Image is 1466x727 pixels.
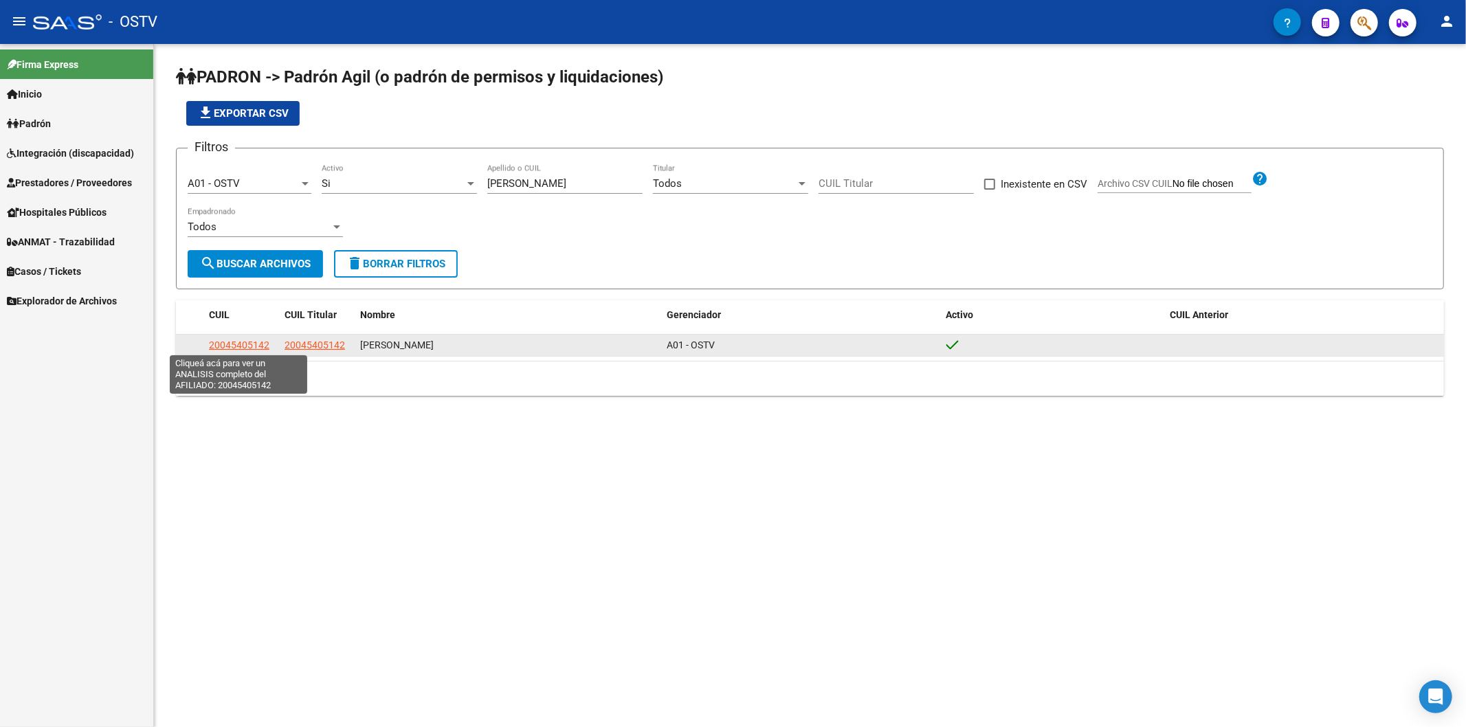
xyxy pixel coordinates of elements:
[946,309,974,320] span: Activo
[197,107,289,120] span: Exportar CSV
[188,137,235,157] h3: Filtros
[1173,178,1252,190] input: Archivo CSV CUIL
[1170,309,1229,320] span: CUIL Anterior
[334,250,458,278] button: Borrar Filtros
[1439,13,1455,30] mat-icon: person
[7,234,115,249] span: ANMAT - Trazabilidad
[109,7,157,37] span: - OSTV
[1098,178,1173,189] span: Archivo CSV CUIL
[7,57,78,72] span: Firma Express
[1252,170,1268,187] mat-icon: help
[7,87,42,102] span: Inicio
[1001,176,1087,192] span: Inexistente en CSV
[188,177,240,190] span: A01 - OSTV
[285,309,337,320] span: CUIL Titular
[360,309,395,320] span: Nombre
[360,339,434,350] span: [PERSON_NAME]
[346,258,445,270] span: Borrar Filtros
[176,361,1444,396] div: 1 total
[355,300,661,330] datatable-header-cell: Nombre
[7,264,81,279] span: Casos / Tickets
[188,250,323,278] button: Buscar Archivos
[209,309,230,320] span: CUIL
[7,175,132,190] span: Prestadores / Proveedores
[188,221,216,233] span: Todos
[661,300,940,330] datatable-header-cell: Gerenciador
[941,300,1165,330] datatable-header-cell: Activo
[346,255,363,271] mat-icon: delete
[176,67,663,87] span: PADRON -> Padrón Agil (o padrón de permisos y liquidaciones)
[200,258,311,270] span: Buscar Archivos
[285,339,345,350] span: 20045405142
[667,309,721,320] span: Gerenciador
[209,339,269,350] span: 20045405142
[279,300,355,330] datatable-header-cell: CUIL Titular
[7,116,51,131] span: Padrón
[667,339,715,350] span: A01 - OSTV
[653,177,682,190] span: Todos
[1419,680,1452,713] div: Open Intercom Messenger
[322,177,331,190] span: Si
[1165,300,1444,330] datatable-header-cell: CUIL Anterior
[200,255,216,271] mat-icon: search
[203,300,279,330] datatable-header-cell: CUIL
[11,13,27,30] mat-icon: menu
[7,146,134,161] span: Integración (discapacidad)
[7,205,107,220] span: Hospitales Públicos
[186,101,300,126] button: Exportar CSV
[7,293,117,309] span: Explorador de Archivos
[197,104,214,121] mat-icon: file_download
